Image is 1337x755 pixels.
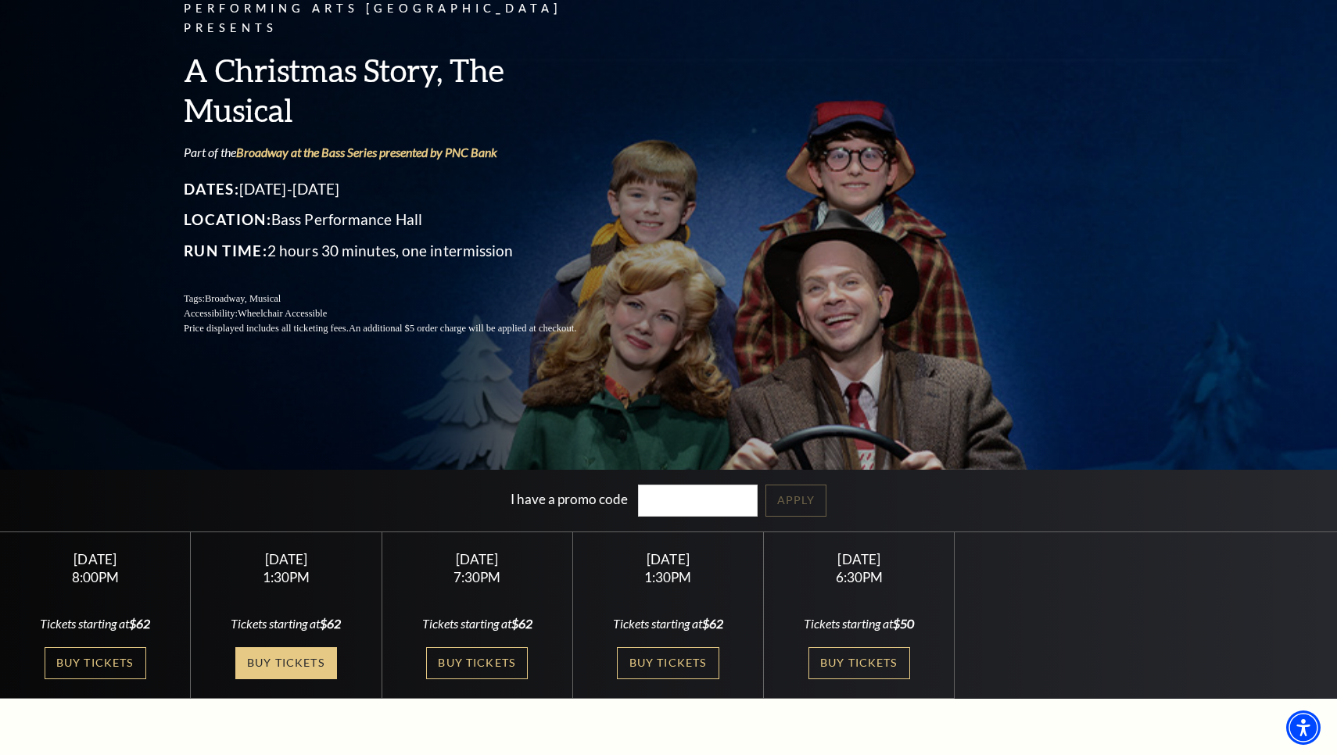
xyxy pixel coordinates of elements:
[400,551,554,567] div: [DATE]
[592,571,745,584] div: 1:30PM
[783,571,936,584] div: 6:30PM
[184,180,239,198] span: Dates:
[808,647,910,679] a: Buy Tickets
[893,616,914,631] span: $50
[320,616,341,631] span: $62
[783,615,936,632] div: Tickets starting at
[400,571,554,584] div: 7:30PM
[184,207,614,232] p: Bass Performance Hall
[129,616,150,631] span: $62
[210,571,363,584] div: 1:30PM
[1286,710,1321,745] div: Accessibility Menu
[184,50,614,130] h3: A Christmas Story, The Musical
[184,210,271,228] span: Location:
[511,491,628,507] label: I have a promo code
[236,145,497,159] a: Broadway at the Bass Series presented by PNC Bank - open in a new tab
[205,293,281,304] span: Broadway, Musical
[238,308,327,319] span: Wheelchair Accessible
[702,616,723,631] span: $62
[210,551,363,567] div: [DATE]
[184,292,614,306] p: Tags:
[184,306,614,321] p: Accessibility:
[592,551,745,567] div: [DATE]
[45,647,146,679] a: Buy Tickets
[349,323,576,334] span: An additional $5 order charge will be applied at checkout.
[235,647,337,679] a: Buy Tickets
[210,615,363,632] div: Tickets starting at
[184,242,267,259] span: Run Time:
[511,616,532,631] span: $62
[592,615,745,632] div: Tickets starting at
[19,571,172,584] div: 8:00PM
[426,647,528,679] a: Buy Tickets
[400,615,554,632] div: Tickets starting at
[184,144,614,161] p: Part of the
[617,647,719,679] a: Buy Tickets
[184,177,614,202] p: [DATE]-[DATE]
[19,551,172,567] div: [DATE]
[184,238,614,263] p: 2 hours 30 minutes, one intermission
[783,551,936,567] div: [DATE]
[19,615,172,632] div: Tickets starting at
[184,321,614,336] p: Price displayed includes all ticketing fees.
